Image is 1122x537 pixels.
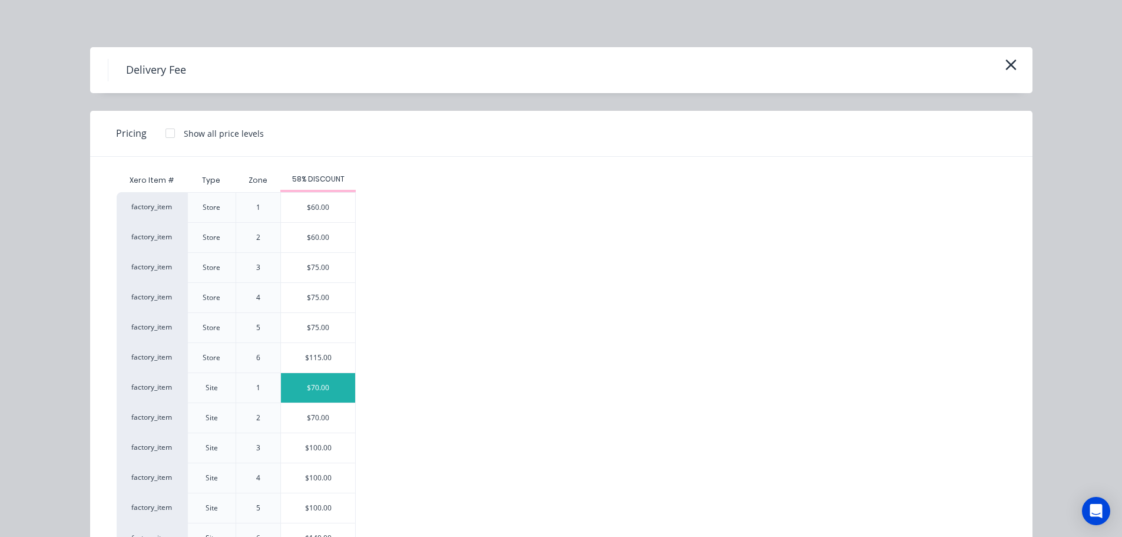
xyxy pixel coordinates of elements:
div: factory_item [117,312,187,342]
div: Site [206,383,218,393]
div: factory_item [117,222,187,252]
div: $115.00 [281,343,355,373]
div: 2 [256,413,260,423]
h4: Delivery Fee [108,59,204,81]
div: factory_item [117,282,187,312]
div: Site [206,443,218,453]
div: Store [203,352,220,363]
div: 5 [256,322,260,333]
div: Open Intercom Messenger [1082,497,1110,525]
div: Store [203,292,220,303]
div: $70.00 [281,403,355,433]
div: Site [206,413,218,423]
div: Site [206,473,218,483]
div: 4 [256,473,260,483]
div: 3 [256,262,260,273]
div: factory_item [117,493,187,523]
div: $75.00 [281,283,355,312]
div: factory_item [117,403,187,433]
div: Site [206,503,218,513]
div: $75.00 [281,313,355,342]
div: $100.00 [281,493,355,523]
div: $100.00 [281,433,355,463]
div: factory_item [117,342,187,373]
div: Store [203,202,220,213]
div: 58% DISCOUNT [280,174,356,185]
div: $60.00 [281,223,355,252]
div: Type [193,166,230,195]
div: Store [203,322,220,333]
div: factory_item [117,192,187,222]
div: 5 [256,503,260,513]
div: $100.00 [281,463,355,493]
div: Store [203,262,220,273]
div: factory_item [117,252,187,282]
div: $70.00 [281,373,355,403]
div: 4 [256,292,260,303]
div: 3 [256,443,260,453]
div: 6 [256,352,260,363]
div: Zone [239,166,277,195]
div: 1 [256,202,260,213]
div: $60.00 [281,193,355,222]
div: $75.00 [281,253,355,282]
div: factory_item [117,433,187,463]
div: factory_item [117,463,187,493]
div: 2 [256,232,260,243]
span: Pricing [116,126,147,140]
div: Store [203,232,220,243]
div: factory_item [117,373,187,403]
div: 1 [256,383,260,393]
div: Show all price levels [184,127,264,140]
div: Xero Item # [117,169,187,192]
